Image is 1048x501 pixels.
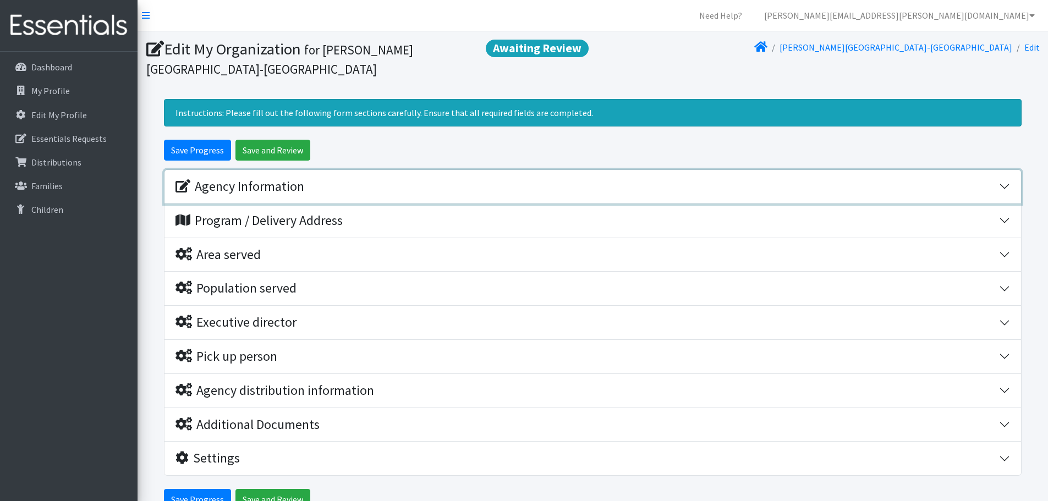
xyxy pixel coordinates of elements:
[31,109,87,120] p: Edit My Profile
[175,417,320,433] div: Additional Documents
[164,140,231,161] input: Save Progress
[164,306,1021,339] button: Executive director
[164,340,1021,373] button: Pick up person
[755,4,1044,26] a: [PERSON_NAME][EMAIL_ADDRESS][PERSON_NAME][DOMAIN_NAME]
[164,99,1022,126] div: Instructions: Please fill out the following form sections carefully. Ensure that all required fie...
[31,180,63,191] p: Families
[146,40,589,78] h1: Edit My Organization
[175,247,261,263] div: Area served
[4,151,133,173] a: Distributions
[175,349,277,365] div: Pick up person
[1024,42,1040,53] a: Edit
[175,280,297,296] div: Population served
[31,133,107,144] p: Essentials Requests
[164,442,1021,475] button: Settings
[164,408,1021,442] button: Additional Documents
[31,157,81,168] p: Distributions
[175,450,240,466] div: Settings
[4,80,133,102] a: My Profile
[164,204,1021,238] button: Program / Delivery Address
[31,204,63,215] p: Children
[164,272,1021,305] button: Population served
[486,40,589,57] span: Awaiting Review
[31,85,70,96] p: My Profile
[175,179,304,195] div: Agency Information
[164,238,1021,272] button: Area served
[4,56,133,78] a: Dashboard
[175,315,297,331] div: Executive director
[4,175,133,197] a: Families
[4,199,133,221] a: Children
[164,374,1021,408] button: Agency distribution information
[31,62,72,73] p: Dashboard
[780,42,1012,53] a: [PERSON_NAME][GEOGRAPHIC_DATA]-[GEOGRAPHIC_DATA]
[146,42,413,77] small: for [PERSON_NAME][GEOGRAPHIC_DATA]-[GEOGRAPHIC_DATA]
[690,4,751,26] a: Need Help?
[4,104,133,126] a: Edit My Profile
[4,128,133,150] a: Essentials Requests
[164,170,1021,203] button: Agency Information
[175,213,343,229] div: Program / Delivery Address
[235,140,310,161] input: Save and Review
[4,7,133,44] img: HumanEssentials
[175,383,374,399] div: Agency distribution information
